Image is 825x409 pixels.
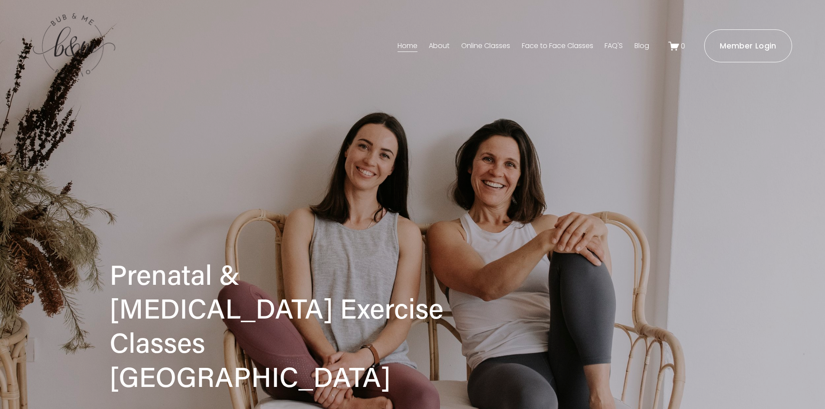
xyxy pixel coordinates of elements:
h1: Prenatal & [MEDICAL_DATA] Exercise Classes [GEOGRAPHIC_DATA] [110,257,455,393]
a: Online Classes [461,39,510,53]
a: 0 items in cart [668,41,686,52]
a: Member Login [704,29,792,62]
a: FAQ'S [605,39,623,53]
a: About [429,39,450,53]
span: 0 [681,41,685,51]
a: Home [398,39,417,53]
a: Face to Face Classes [522,39,593,53]
a: Blog [634,39,649,53]
img: bubandme [33,13,115,80]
